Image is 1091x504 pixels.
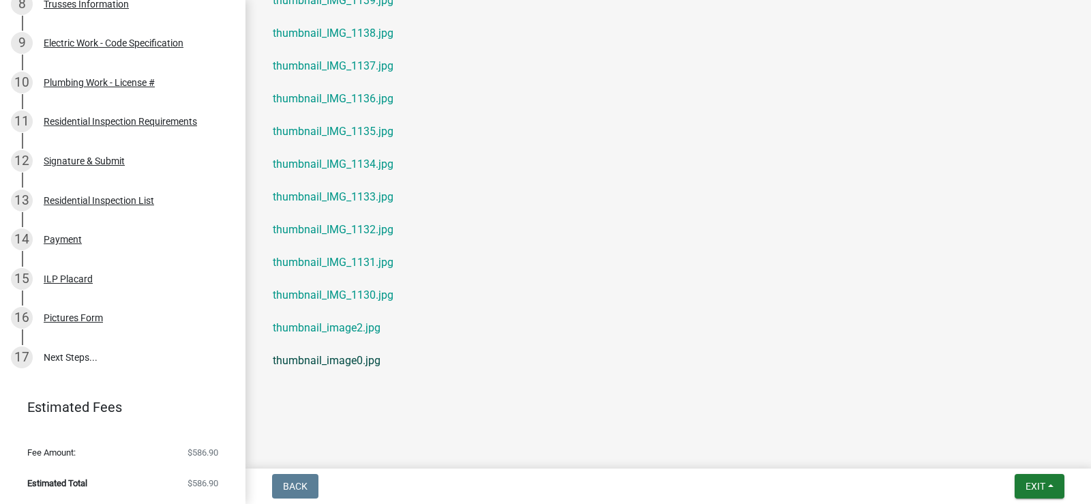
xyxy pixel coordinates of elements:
span: $586.90 [188,448,218,457]
button: Back [272,474,318,499]
a: thumbnail_image0.jpg [262,344,1075,377]
span: Back [283,481,308,492]
div: ILP Placard [44,274,93,284]
a: thumbnail_IMG_1130.jpg [262,279,1075,312]
a: thumbnail_image2.jpg [262,312,1075,344]
div: Pictures Form [44,313,103,323]
a: thumbnail_IMG_1136.jpg [262,83,1075,115]
div: Electric Work - Code Specification [44,38,183,48]
div: Plumbing Work - License # [44,78,155,87]
div: 12 [11,150,33,172]
div: Signature & Submit [44,156,125,166]
a: thumbnail_IMG_1132.jpg [262,213,1075,246]
span: Estimated Total [27,479,87,488]
div: 11 [11,110,33,132]
div: Residential Inspection Requirements [44,117,197,126]
span: Fee Amount: [27,448,76,457]
div: 14 [11,228,33,250]
div: Payment [44,235,82,244]
a: thumbnail_IMG_1135.jpg [262,115,1075,148]
button: Exit [1015,474,1064,499]
div: 13 [11,190,33,211]
div: 10 [11,72,33,93]
a: thumbnail_IMG_1137.jpg [262,50,1075,83]
a: thumbnail_IMG_1134.jpg [262,148,1075,181]
div: 17 [11,346,33,368]
span: $586.90 [188,479,218,488]
div: Residential Inspection List [44,196,154,205]
a: thumbnail_IMG_1133.jpg [262,181,1075,213]
div: 9 [11,32,33,54]
span: Exit [1026,481,1045,492]
a: thumbnail_IMG_1131.jpg [262,246,1075,279]
div: 16 [11,307,33,329]
div: 15 [11,268,33,290]
a: Estimated Fees [11,394,224,421]
a: thumbnail_IMG_1138.jpg [262,17,1075,50]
